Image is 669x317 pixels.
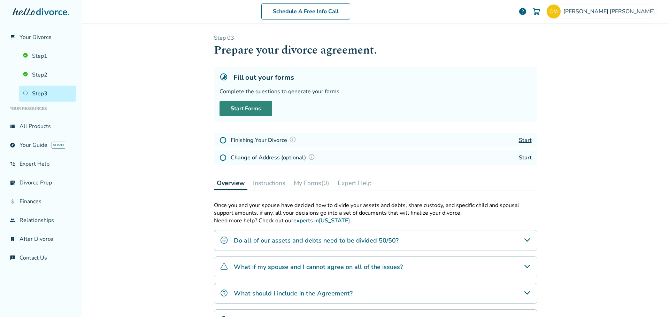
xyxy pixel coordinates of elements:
[308,153,315,160] img: Question Mark
[10,142,15,148] span: explore
[547,5,561,18] img: mrtnzc@hotmail.com
[293,217,350,224] a: experts in[US_STATE]
[233,73,294,82] h5: Fill out your forms
[220,289,228,297] img: What should I include in the Agreement?
[234,289,353,298] h4: What should I include in the Agreement?
[291,176,332,190] button: My Forms(0)
[261,3,350,19] a: Schedule A Free Info Call
[214,176,247,190] button: Overview
[220,137,226,144] img: Not Started
[220,154,226,161] img: Not Started
[519,154,532,161] a: Start
[532,7,541,16] img: Cart
[518,7,527,16] a: help
[335,176,375,190] button: Expert Help
[6,231,76,247] a: bookmark_checkAfter Divorce
[6,193,76,209] a: attach_moneyFinances
[10,180,15,185] span: list_alt_check
[6,29,76,45] a: flag_2Your Divorce
[214,217,537,224] p: Need more help? Check out our .
[10,161,15,167] span: phone_in_talk
[10,199,15,204] span: attach_money
[6,102,76,116] li: Your Resources
[231,153,317,162] h4: Change of Address (optional)
[10,255,15,261] span: chat_info
[214,256,537,277] div: What if my spouse and I cannot agree on all of the issues?
[19,48,76,64] a: Step1
[634,284,669,317] iframe: Chat Widget
[519,136,532,144] a: Start
[6,175,76,191] a: list_alt_checkDivorce Prep
[220,101,272,116] a: Start Forms
[10,124,15,129] span: view_list
[250,176,288,190] button: Instructions
[214,42,537,59] h1: Prepare your divorce agreement.
[6,250,76,266] a: chat_infoContact Us
[563,8,658,15] span: [PERSON_NAME] [PERSON_NAME]
[52,142,65,149] span: AI beta
[220,88,532,95] div: Complete the questions to generate your forms
[234,236,399,245] h4: Do all of our assets and debts need to be divided 50/50?
[19,86,76,102] a: Step3
[10,217,15,223] span: group
[214,283,537,304] div: What should I include in the Agreement?
[289,136,296,143] img: Question Mark
[20,33,52,41] span: Your Divorce
[231,136,298,145] h4: Finishing Your Divorce
[214,34,537,42] p: Step 0 3
[19,67,76,83] a: Step2
[10,236,15,242] span: bookmark_check
[220,262,228,271] img: What if my spouse and I cannot agree on all of the issues?
[214,201,537,217] p: Once you and your spouse have decided how to divide your assets and debts, share custody, and spe...
[6,212,76,228] a: groupRelationships
[214,230,537,251] div: Do all of our assets and debts need to be divided 50/50?
[234,262,403,271] h4: What if my spouse and I cannot agree on all of the issues?
[6,118,76,134] a: view_listAll Products
[6,137,76,153] a: exploreYour GuideAI beta
[220,236,228,244] img: Do all of our assets and debts need to be divided 50/50?
[6,156,76,172] a: phone_in_talkExpert Help
[10,34,15,40] span: flag_2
